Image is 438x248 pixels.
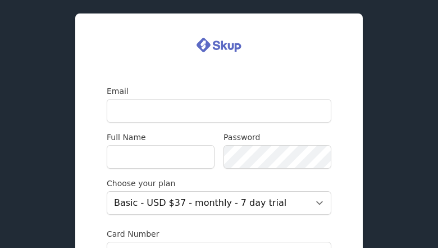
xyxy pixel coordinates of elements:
label: Password [223,132,331,143]
label: Email [107,85,331,97]
img: logo.svg [197,36,241,54]
label: Choose your plan [107,178,331,189]
label: Full Name [107,132,215,143]
label: Card Number [107,228,331,240]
